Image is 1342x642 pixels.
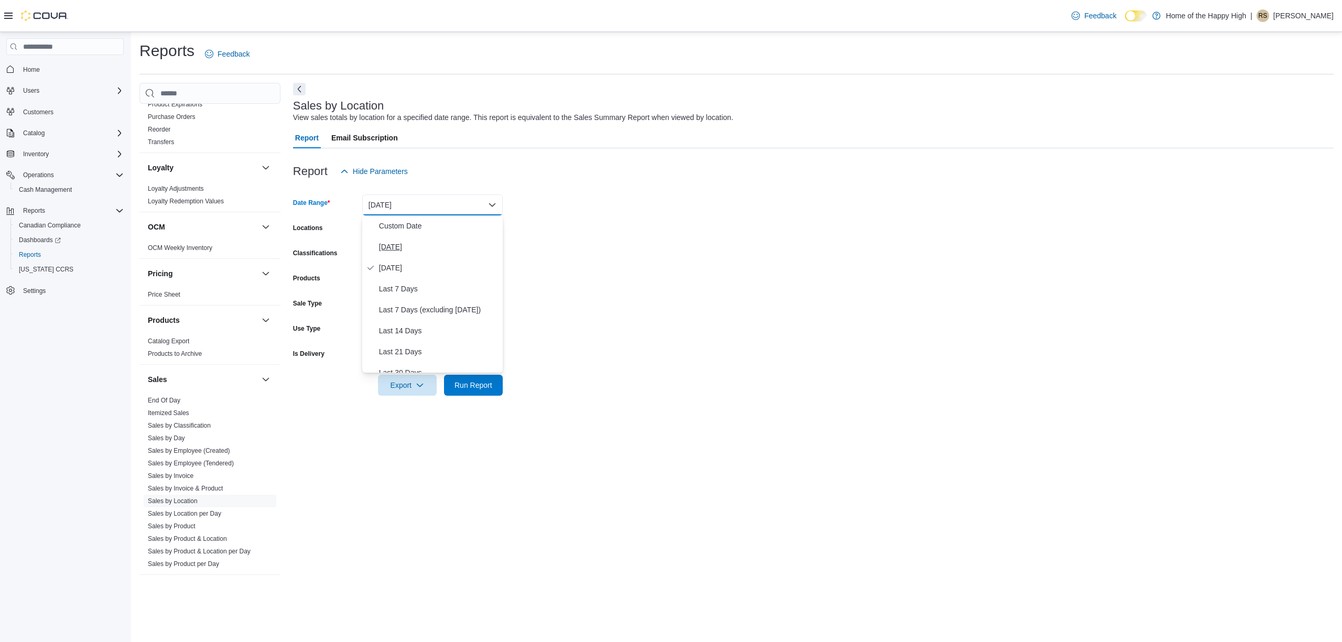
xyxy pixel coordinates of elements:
a: Loyalty Adjustments [148,185,204,192]
a: OCM Weekly Inventory [148,244,212,252]
a: Transfers [148,138,174,146]
span: Washington CCRS [15,263,124,276]
span: Customers [23,108,53,116]
span: Product Expirations [148,100,202,108]
button: Operations [2,168,128,182]
a: Sales by Product per Day [148,560,219,568]
span: Sales by Day [148,434,185,442]
span: Settings [23,287,46,295]
span: Users [23,86,39,95]
span: Home [23,66,40,74]
span: Home [19,62,124,75]
a: Cash Management [15,183,76,196]
img: Cova [21,10,68,21]
a: Price Sheet [148,291,180,298]
button: Loyalty [259,161,272,174]
h3: Products [148,315,180,325]
label: Locations [293,224,323,232]
a: Sales by Day [148,434,185,442]
button: [DATE] [362,194,503,215]
span: Reports [15,248,124,261]
a: Sales by Invoice [148,472,193,480]
span: [DATE] [379,241,499,253]
span: Dark Mode [1125,21,1125,22]
button: Sales [259,373,272,386]
span: Report [295,127,319,148]
label: Date Range [293,199,330,207]
a: Purchase Orders [148,113,196,121]
button: Reports [2,203,128,218]
span: Custom Date [379,220,499,232]
span: Inventory [19,148,124,160]
a: Sales by Location [148,497,198,505]
a: Sales by Location per Day [148,510,221,517]
div: Rachel Snelgrove [1257,9,1269,22]
div: Pricing [139,288,280,305]
span: Settings [19,284,124,297]
label: Products [293,274,320,282]
button: Catalog [2,126,128,140]
a: Reorder [148,126,170,133]
a: Sales by Invoice & Product [148,485,223,492]
button: Taxes [148,584,257,595]
a: Loyalty Redemption Values [148,198,224,205]
span: Run Report [454,380,492,390]
span: Catalog Export [148,337,189,345]
button: Catalog [19,127,49,139]
a: Home [19,63,44,76]
a: Feedback [201,43,254,64]
span: Sales by Location per Day [148,509,221,518]
a: Catalog Export [148,338,189,345]
h3: Report [293,165,328,178]
div: Sales [139,394,280,574]
p: Home of the Happy High [1166,9,1246,22]
a: Feedback [1067,5,1120,26]
button: Customers [2,104,128,119]
a: Settings [19,285,50,297]
span: Reports [19,251,41,259]
a: Product Expirations [148,101,202,108]
h3: Sales [148,374,167,385]
button: OCM [259,221,272,233]
a: Sales by Classification [148,422,211,429]
button: Reports [19,204,49,217]
a: Reports [15,248,45,261]
button: Sales [148,374,257,385]
span: End Of Day [148,396,180,405]
div: Products [139,335,280,364]
button: Pricing [259,267,272,280]
button: OCM [148,222,257,232]
span: [US_STATE] CCRS [19,265,73,274]
span: RS [1259,9,1268,22]
button: Products [148,315,257,325]
button: Run Report [444,375,503,396]
button: Users [2,83,128,98]
a: Sales by Product [148,523,196,530]
span: Canadian Compliance [19,221,81,230]
h3: Sales by Location [293,100,384,112]
a: Canadian Compliance [15,219,85,232]
span: Catalog [19,127,124,139]
button: Cash Management [10,182,128,197]
span: Export [384,375,430,396]
button: Taxes [259,583,272,596]
button: Settings [2,283,128,298]
span: Sales by Classification [148,421,211,430]
span: Reorder [148,125,170,134]
a: Dashboards [10,233,128,247]
span: Operations [23,171,54,179]
button: Products [259,314,272,327]
a: [US_STATE] CCRS [15,263,78,276]
span: Operations [19,169,124,181]
span: Feedback [1084,10,1116,21]
h3: Pricing [148,268,172,279]
div: View sales totals by location for a specified date range. This report is equivalent to the Sales ... [293,112,733,123]
h1: Reports [139,40,194,61]
button: Users [19,84,44,97]
p: | [1250,9,1252,22]
a: Sales by Employee (Created) [148,447,230,454]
